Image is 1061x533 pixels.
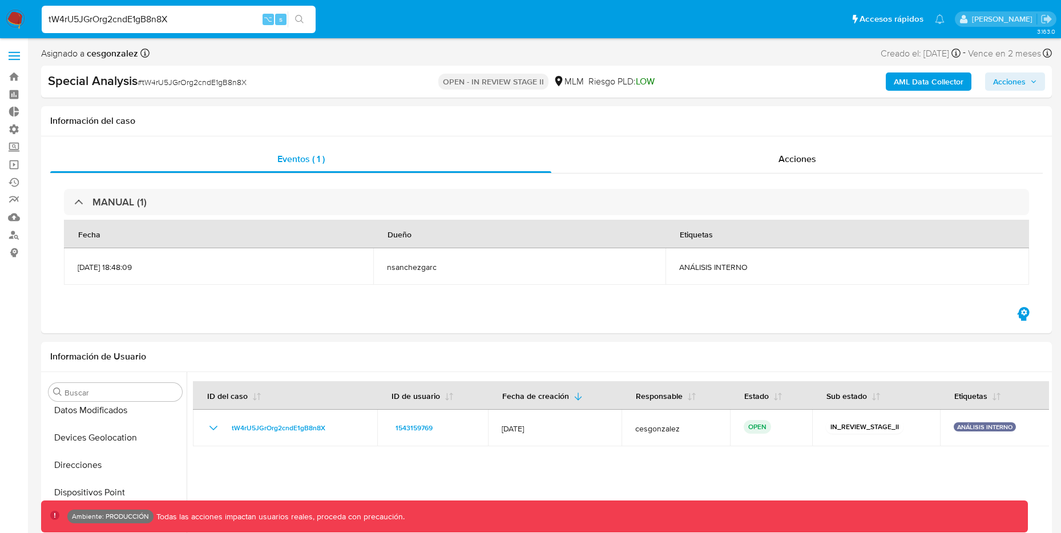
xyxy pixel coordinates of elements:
[48,71,138,90] b: Special Analysis
[993,72,1026,91] span: Acciones
[279,14,283,25] span: s
[44,479,187,506] button: Dispositivos Point
[894,72,963,91] b: AML Data Collector
[64,189,1029,215] div: MANUAL (1)
[881,46,961,61] div: Creado el: [DATE]
[588,75,655,88] span: Riesgo PLD:
[44,424,187,451] button: Devices Geolocation
[44,397,187,424] button: Datos Modificados
[92,196,147,208] h3: MANUAL (1)
[553,75,584,88] div: MLM
[84,47,138,60] b: cesgonzalez
[50,351,146,362] h1: Información de Usuario
[288,11,311,27] button: search-icon
[387,262,652,272] span: nsanchezgarc
[438,74,548,90] p: OPEN - IN REVIEW STAGE II
[78,262,360,272] span: [DATE] 18:48:09
[264,14,272,25] span: ⌥
[44,451,187,479] button: Direcciones
[860,13,923,25] span: Accesos rápidos
[41,47,138,60] span: Asignado a
[64,220,114,248] div: Fecha
[42,12,316,27] input: Buscar usuario o caso...
[963,46,966,61] span: -
[72,514,149,519] p: Ambiente: PRODUCCIÓN
[666,220,727,248] div: Etiquetas
[679,262,1015,272] span: ANÁLISIS INTERNO
[972,14,1036,25] p: luis.birchenz@mercadolibre.com
[138,76,247,88] span: # tW4rU5JGrOrg2cndE1gB8n8X
[886,72,971,91] button: AML Data Collector
[154,511,405,522] p: Todas las acciones impactan usuarios reales, proceda con precaución.
[53,387,62,397] button: Buscar
[277,152,325,165] span: Eventos ( 1 )
[968,47,1041,60] span: Vence en 2 meses
[636,75,655,88] span: LOW
[50,115,1043,127] h1: Información del caso
[778,152,816,165] span: Acciones
[374,220,425,248] div: Dueño
[985,72,1045,91] button: Acciones
[64,387,177,398] input: Buscar
[1040,13,1052,25] a: Salir
[935,14,945,24] a: Notificaciones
